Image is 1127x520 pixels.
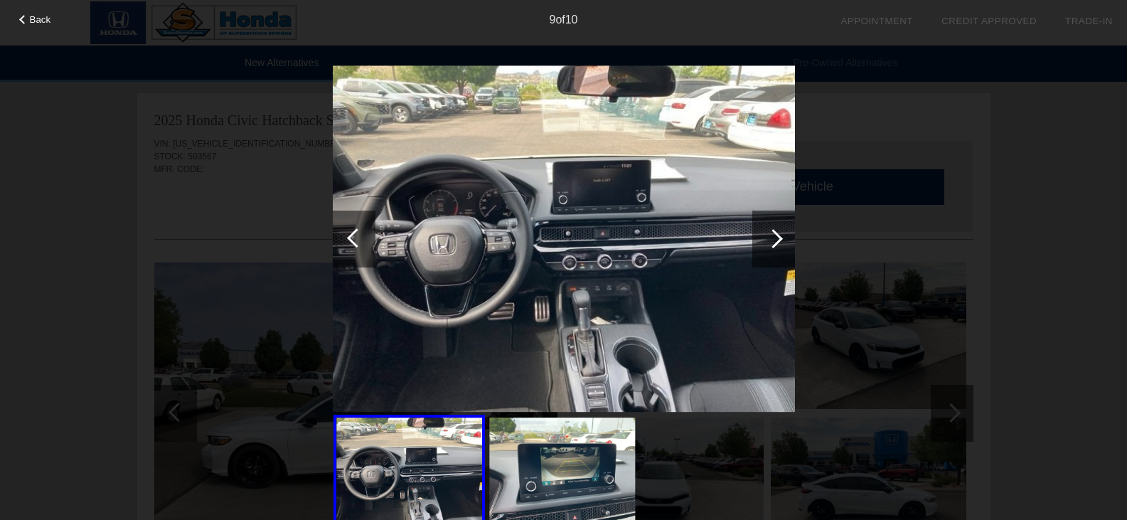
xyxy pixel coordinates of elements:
[840,16,913,26] a: Appointment
[1065,16,1113,26] a: Trade-In
[333,65,795,413] img: 9.jpg
[941,16,1037,26] a: Credit Approved
[30,14,51,25] span: Back
[565,14,578,26] span: 10
[549,14,555,26] span: 9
